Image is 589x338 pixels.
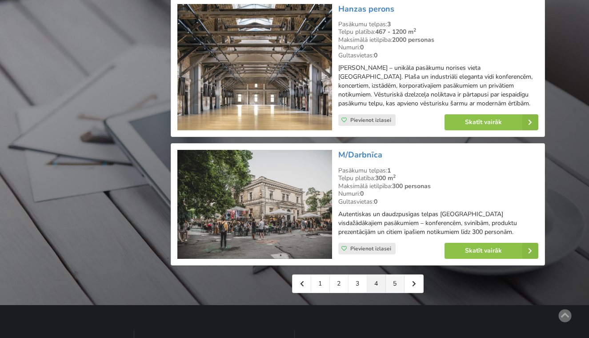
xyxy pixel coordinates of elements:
[392,36,434,44] strong: 2000 personas
[393,173,396,180] sup: 2
[375,174,396,182] strong: 300 m
[338,36,538,44] div: Maksimālā ietilpība:
[338,182,538,190] div: Maksimālā ietilpība:
[360,43,364,52] strong: 0
[338,149,382,160] a: M/Darbnīca
[338,64,538,108] p: [PERSON_NAME] – unikāla pasākumu norises vieta [GEOGRAPHIC_DATA]. Plaša un industriāli eleganta v...
[360,189,364,198] strong: 0
[338,210,538,237] p: Autentiskas un daudzpusīgas telpas [GEOGRAPHIC_DATA] visdažādākajiem pasākumiem – konferencēm, sv...
[338,52,538,60] div: Gultasvietas:
[338,44,538,52] div: Numuri:
[338,190,538,198] div: Numuri:
[445,114,538,130] a: Skatīt vairāk
[350,117,391,124] span: Pievienot izlasei
[330,275,349,293] a: 2
[375,28,416,36] strong: 467 - 1200 m
[349,275,367,293] a: 3
[392,182,431,190] strong: 300 personas
[387,20,391,28] strong: 3
[413,27,416,33] sup: 2
[311,275,330,293] a: 1
[350,245,391,252] span: Pievienot izlasei
[338,4,394,14] a: Hanzas perons
[387,166,391,175] strong: 1
[338,28,538,36] div: Telpu platība:
[374,197,377,206] strong: 0
[177,150,332,259] img: Vēsturiska vieta | Rīga | M/Darbnīca
[338,174,538,182] div: Telpu platība:
[338,167,538,175] div: Pasākumu telpas:
[367,275,386,293] a: 4
[386,275,405,293] a: 5
[338,198,538,206] div: Gultasvietas:
[374,51,377,60] strong: 0
[338,20,538,28] div: Pasākumu telpas:
[445,243,538,259] a: Skatīt vairāk
[177,4,332,131] img: Konferenču centrs | Rīga | Hanzas perons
